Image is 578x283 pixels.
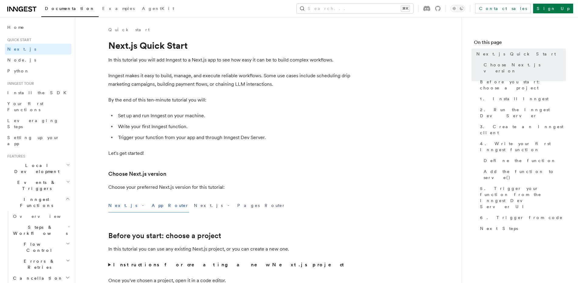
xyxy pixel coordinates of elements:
a: Before you start: choose a project [108,231,221,240]
span: Python [7,68,29,73]
a: Next.js Quick Start [474,48,566,59]
span: Events & Triggers [5,179,66,191]
span: Examples [102,6,135,11]
span: Overview [13,214,76,219]
span: 2. Run the Inngest Dev Server [480,107,566,119]
span: Cancellation [11,275,63,281]
span: Before you start: choose a project [480,79,566,91]
span: Define the function [484,158,556,164]
button: Search...⌘K [297,4,413,13]
a: Add the function to serve() [481,166,566,183]
span: Errors & Retries [11,258,66,270]
span: Your first Functions [7,101,43,112]
span: Steps & Workflows [11,224,68,236]
span: Inngest tour [5,81,34,86]
a: Overview [11,211,71,222]
a: 4. Write your first Inngest function [478,138,566,155]
span: 5. Trigger your function from the Inngest Dev Server UI [480,185,566,210]
p: Let's get started! [108,149,351,158]
button: Steps & Workflows [11,222,71,239]
button: Errors & Retries [11,256,71,273]
span: 4. Write your first Inngest function [480,141,566,153]
span: Setting up your app [7,135,59,146]
li: Trigger your function from your app and through Inngest Dev Server. [116,133,351,142]
span: Leveraging Steps [7,118,59,129]
a: Define the function [481,155,566,166]
a: Next Steps [478,223,566,234]
button: Local Development [5,160,71,177]
p: Choose your preferred Next.js version for this tutorial: [108,183,351,191]
span: Next.js [7,47,36,52]
a: Install the SDK [5,87,71,98]
span: 3. Create an Inngest client [480,124,566,136]
button: Flow Control [11,239,71,256]
summary: Instructions for creating a new Next.js project [108,261,351,269]
span: Next Steps [480,225,518,231]
a: Before you start: choose a project [478,76,566,93]
span: AgentKit [142,6,174,11]
a: 3. Create an Inngest client [478,121,566,138]
a: Choose Next.js version [108,170,166,178]
span: Home [7,24,24,30]
button: Inngest Functions [5,194,71,211]
span: 1. Install Inngest [480,96,549,102]
span: Choose Next.js version [484,62,566,74]
h4: On this page [474,39,566,48]
button: Next.js - App Router [108,199,189,212]
a: Choose Next.js version [481,59,566,76]
a: Setting up your app [5,132,71,149]
a: Examples [99,2,138,16]
p: In this tutorial you can use any existing Next.js project, or you can create a new one. [108,245,351,253]
li: Write your first Inngest function. [116,122,351,131]
a: Next.js [5,44,71,55]
button: Events & Triggers [5,177,71,194]
h1: Next.js Quick Start [108,40,351,51]
a: Leveraging Steps [5,115,71,132]
span: Install the SDK [7,90,70,95]
a: 1. Install Inngest [478,93,566,104]
span: Inngest Functions [5,196,66,208]
a: 2. Run the Inngest Dev Server [478,104,566,121]
p: Inngest makes it easy to build, manage, and execute reliable workflows. Some use cases include sc... [108,72,351,88]
a: Python [5,65,71,76]
a: Home [5,22,71,33]
a: Sign Up [533,4,573,13]
a: 6. Trigger from code [478,212,566,223]
span: Add the function to serve() [484,168,566,181]
span: Documentation [45,6,95,11]
strong: Instructions for creating a new Next.js project [113,262,346,268]
span: Features [5,154,25,159]
p: By the end of this ten-minute tutorial you will: [108,96,351,104]
a: AgentKit [138,2,178,16]
button: Next.js - Pages Router [194,199,286,212]
span: Quick start [5,38,31,42]
a: Documentation [41,2,99,17]
li: Set up and run Inngest on your machine. [116,112,351,120]
p: In this tutorial you will add Inngest to a Next.js app to see how easy it can be to build complex... [108,56,351,64]
span: Local Development [5,162,66,175]
a: Quick start [108,27,150,33]
button: Toggle dark mode [451,5,465,12]
span: Node.js [7,58,36,62]
a: Your first Functions [5,98,71,115]
a: 5. Trigger your function from the Inngest Dev Server UI [478,183,566,212]
span: Flow Control [11,241,66,253]
span: Next.js Quick Start [476,51,556,57]
a: Contact sales [475,4,531,13]
span: 6. Trigger from code [480,215,563,221]
a: Node.js [5,55,71,65]
kbd: ⌘K [401,5,410,12]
